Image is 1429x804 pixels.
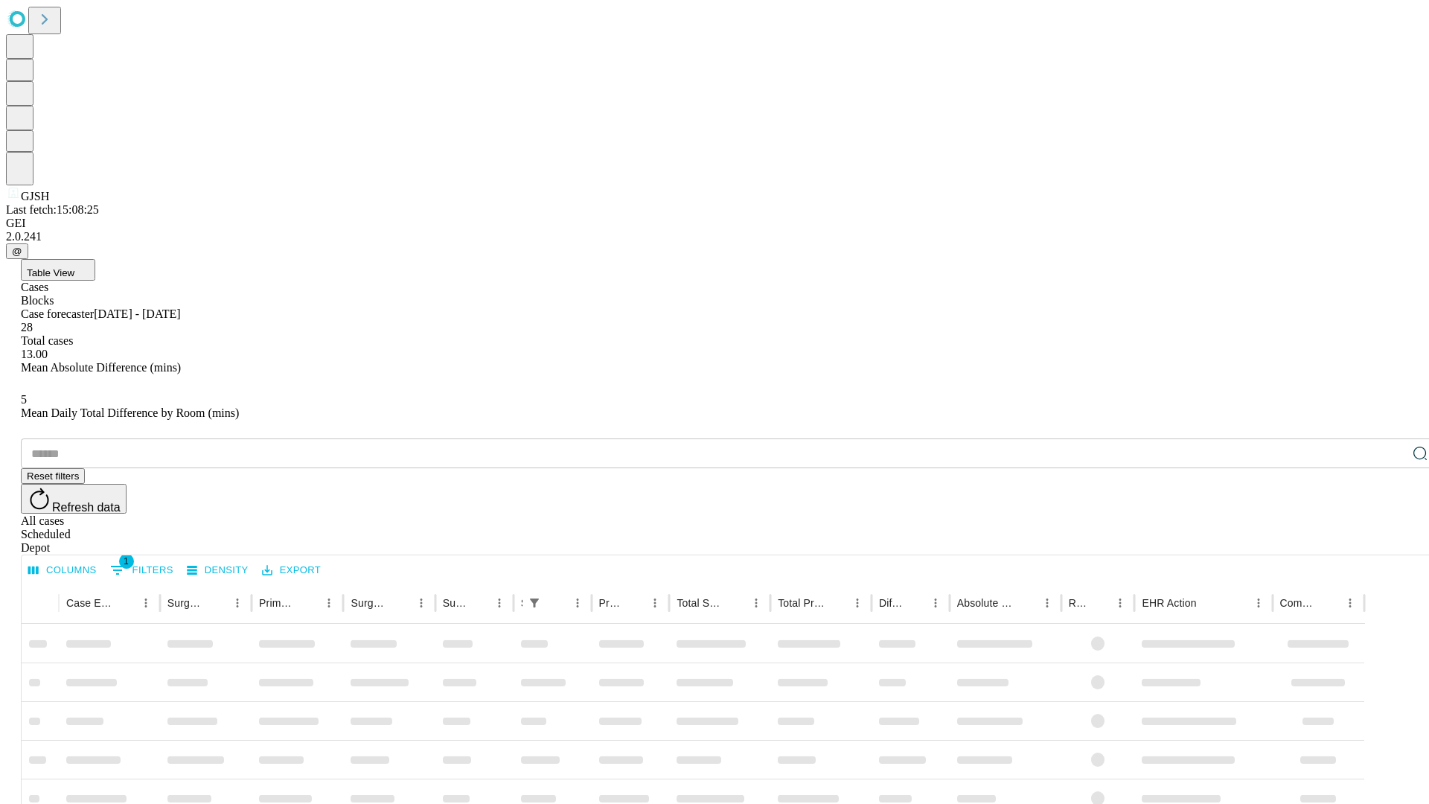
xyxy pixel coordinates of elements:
span: 28 [21,321,33,334]
span: Refresh data [52,501,121,514]
span: GJSH [21,190,49,202]
button: Menu [489,593,510,613]
div: Surgery Date [443,597,467,609]
div: Absolute Difference [957,597,1014,609]
button: Reset filters [21,468,85,484]
button: Sort [1198,593,1219,613]
div: Case Epic Id [66,597,113,609]
span: 5 [21,393,27,406]
button: Menu [925,593,946,613]
button: Sort [1319,593,1340,613]
span: [DATE] - [DATE] [94,307,180,320]
div: Surgeon Name [167,597,205,609]
div: Surgery Name [351,597,388,609]
div: Total Predicted Duration [778,597,825,609]
button: Sort [826,593,847,613]
span: 1 [119,554,134,569]
div: EHR Action [1142,597,1196,609]
button: Density [183,559,252,582]
button: Menu [645,593,665,613]
button: Menu [319,593,339,613]
span: Table View [27,267,74,278]
button: Menu [847,593,868,613]
button: Sort [546,593,567,613]
span: 13.00 [21,348,48,360]
button: Sort [904,593,925,613]
button: Export [258,559,325,582]
div: Comments [1280,597,1317,609]
button: Show filters [524,593,545,613]
div: Total Scheduled Duration [677,597,723,609]
button: Menu [1248,593,1269,613]
button: Sort [390,593,411,613]
button: Sort [1016,593,1037,613]
button: Menu [1340,593,1361,613]
div: 2.0.241 [6,230,1423,243]
button: Refresh data [21,484,127,514]
span: Case forecaster [21,307,94,320]
div: Predicted In Room Duration [599,597,623,609]
span: Last fetch: 15:08:25 [6,203,99,216]
button: Menu [227,593,248,613]
button: Sort [1089,593,1110,613]
button: Menu [1110,593,1131,613]
button: Menu [135,593,156,613]
button: Sort [468,593,489,613]
button: Table View [21,259,95,281]
span: Mean Absolute Difference (mins) [21,361,181,374]
button: Menu [567,593,588,613]
button: Sort [206,593,227,613]
button: Sort [624,593,645,613]
button: Sort [298,593,319,613]
div: GEI [6,217,1423,230]
div: Primary Service [259,597,296,609]
button: Sort [115,593,135,613]
button: Menu [746,593,767,613]
div: Resolved in EHR [1069,597,1088,609]
button: Menu [1037,593,1058,613]
button: @ [6,243,28,259]
span: @ [12,246,22,257]
button: Select columns [25,559,100,582]
div: Scheduled In Room Duration [521,597,522,609]
span: Mean Daily Total Difference by Room (mins) [21,406,239,419]
button: Menu [411,593,432,613]
div: 1 active filter [524,593,545,613]
button: Show filters [106,558,177,582]
span: Total cases [21,334,73,347]
span: Reset filters [27,470,79,482]
button: Sort [725,593,746,613]
div: Difference [879,597,903,609]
